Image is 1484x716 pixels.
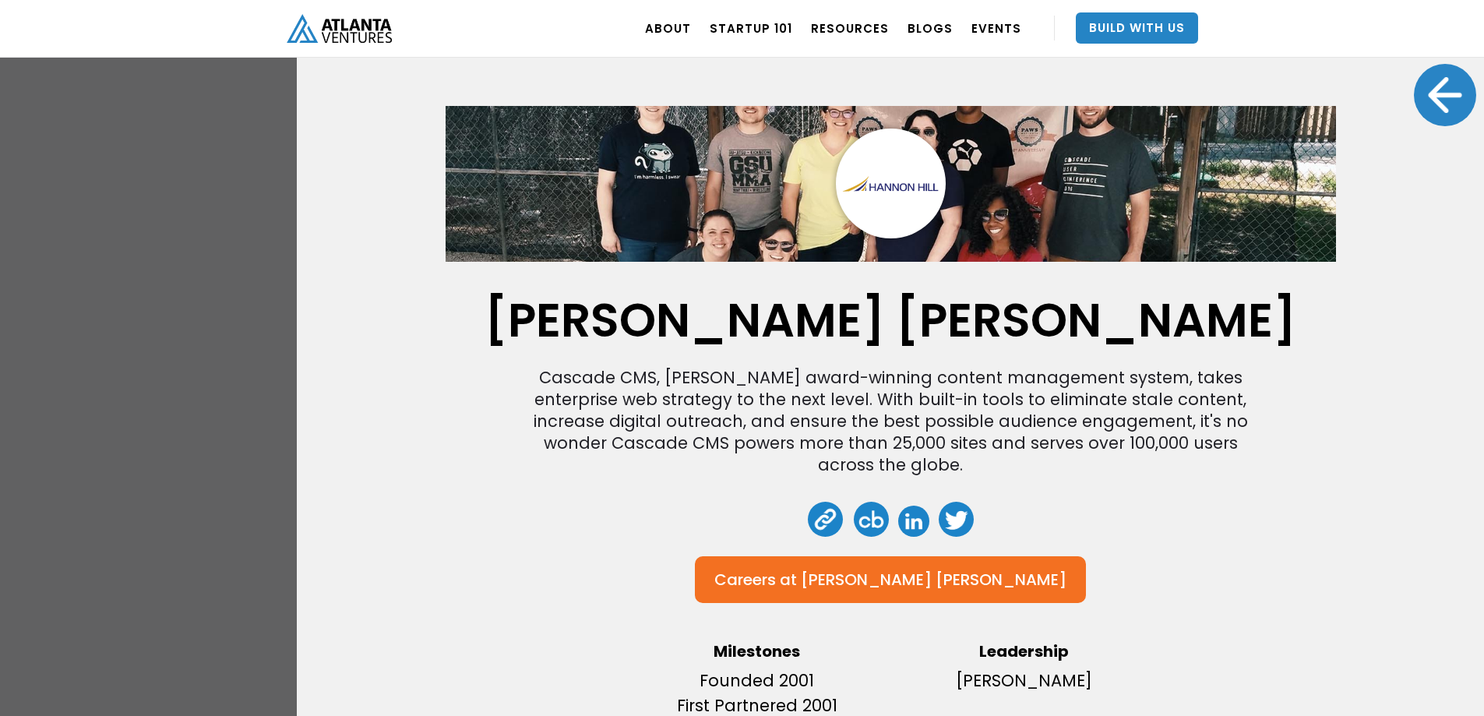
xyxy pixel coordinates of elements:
[811,6,889,50] a: RESOURCES
[898,642,1150,661] h4: Leadership
[1076,12,1198,44] a: Build With Us
[898,668,1150,693] p: [PERSON_NAME]
[908,6,953,50] a: BLOGS
[695,556,1086,603] a: [PERSON_NAME] [PERSON_NAME]
[710,6,792,50] a: Startup 101
[801,572,1066,587] div: [PERSON_NAME] [PERSON_NAME]
[971,6,1021,50] a: EVENTS
[645,6,691,50] a: ABOUT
